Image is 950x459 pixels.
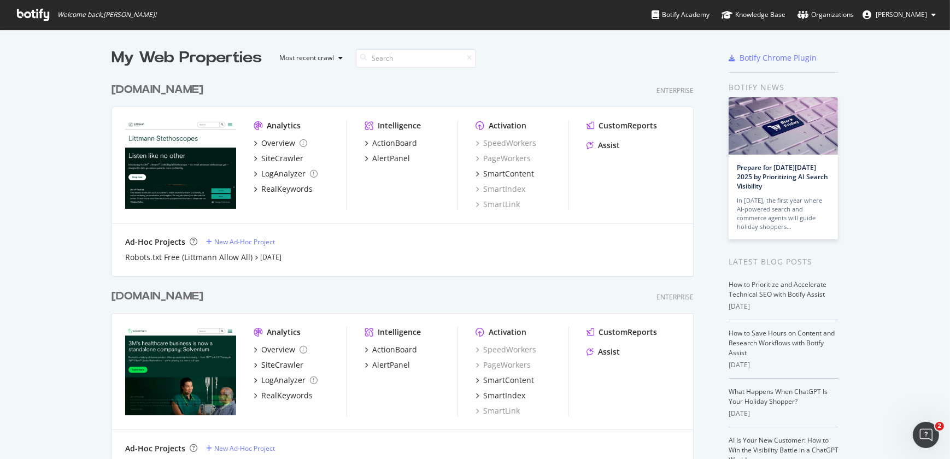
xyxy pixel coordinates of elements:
[365,138,417,149] a: ActionBoard
[652,9,709,20] div: Botify Academy
[740,52,817,63] div: Botify Chrome Plugin
[254,184,313,195] a: RealKeywords
[261,390,313,401] div: RealKeywords
[476,184,525,195] a: SmartIndex
[729,328,835,357] a: How to Save Hours on Content and Research Workflows with Botify Assist
[483,168,534,179] div: SmartContent
[254,360,303,370] a: SiteCrawler
[598,346,620,357] div: Assist
[587,346,620,357] a: Assist
[378,120,421,131] div: Intelligence
[737,196,830,231] div: In [DATE], the first year where AI-powered search and commerce agents will guide holiday shoppers…
[254,390,313,401] a: RealKeywords
[587,327,657,338] a: CustomReports
[489,327,526,338] div: Activation
[112,82,208,98] a: [DOMAIN_NAME]
[271,49,347,67] button: Most recent crawl
[254,375,318,386] a: LogAnalyzer
[125,237,185,248] div: Ad-Hoc Projects
[365,153,410,164] a: AlertPanel
[797,9,854,20] div: Organizations
[125,252,253,263] a: Robots.txt Free (Littmann Allow All)
[483,390,525,401] div: SmartIndex
[125,327,236,415] img: solventum.com
[476,344,536,355] a: SpeedWorkers
[260,252,282,262] a: [DATE]
[125,120,236,209] img: www.littmann.com
[476,199,520,210] a: SmartLink
[112,47,262,69] div: My Web Properties
[254,138,307,149] a: Overview
[729,52,817,63] a: Botify Chrome Plugin
[206,444,275,453] a: New Ad-Hoc Project
[489,120,526,131] div: Activation
[356,49,476,68] input: Search
[935,422,944,431] span: 2
[372,138,417,149] div: ActionBoard
[656,86,694,95] div: Enterprise
[476,390,525,401] a: SmartIndex
[854,6,945,23] button: [PERSON_NAME]
[737,163,828,191] a: Prepare for [DATE][DATE] 2025 by Prioritizing AI Search Visibility
[599,120,657,131] div: CustomReports
[372,153,410,164] div: AlertPanel
[112,289,203,304] div: [DOMAIN_NAME]
[365,360,410,370] a: AlertPanel
[214,237,275,246] div: New Ad-Hoc Project
[729,302,838,311] div: [DATE]
[254,153,303,164] a: SiteCrawler
[722,9,785,20] div: Knowledge Base
[279,55,334,61] div: Most recent crawl
[476,168,534,179] a: SmartContent
[261,184,313,195] div: RealKeywords
[112,289,208,304] a: [DOMAIN_NAME]
[267,120,301,131] div: Analytics
[598,140,620,151] div: Assist
[57,10,156,19] span: Welcome back, [PERSON_NAME] !
[261,344,295,355] div: Overview
[476,360,531,370] a: PageWorkers
[729,81,838,93] div: Botify news
[261,153,303,164] div: SiteCrawler
[214,444,275,453] div: New Ad-Hoc Project
[254,344,307,355] a: Overview
[112,82,203,98] div: [DOMAIN_NAME]
[476,153,531,164] a: PageWorkers
[599,327,657,338] div: CustomReports
[476,138,536,149] a: SpeedWorkers
[267,327,301,338] div: Analytics
[587,120,657,131] a: CustomReports
[483,375,534,386] div: SmartContent
[254,168,318,179] a: LogAnalyzer
[729,256,838,268] div: Latest Blog Posts
[729,360,838,370] div: [DATE]
[372,344,417,355] div: ActionBoard
[378,327,421,338] div: Intelligence
[656,292,694,302] div: Enterprise
[729,409,838,419] div: [DATE]
[365,344,417,355] a: ActionBoard
[261,375,306,386] div: LogAnalyzer
[729,387,828,406] a: What Happens When ChatGPT Is Your Holiday Shopper?
[372,360,410,370] div: AlertPanel
[476,405,520,416] a: SmartLink
[125,443,185,454] div: Ad-Hoc Projects
[261,168,306,179] div: LogAnalyzer
[206,237,275,246] a: New Ad-Hoc Project
[729,97,838,155] img: Prepare for Black Friday 2025 by Prioritizing AI Search Visibility
[261,138,295,149] div: Overview
[587,140,620,151] a: Assist
[729,280,826,299] a: How to Prioritize and Accelerate Technical SEO with Botify Assist
[913,422,939,448] iframe: Intercom live chat
[876,10,927,19] span: Travis Yano
[261,360,303,370] div: SiteCrawler
[476,375,534,386] a: SmartContent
